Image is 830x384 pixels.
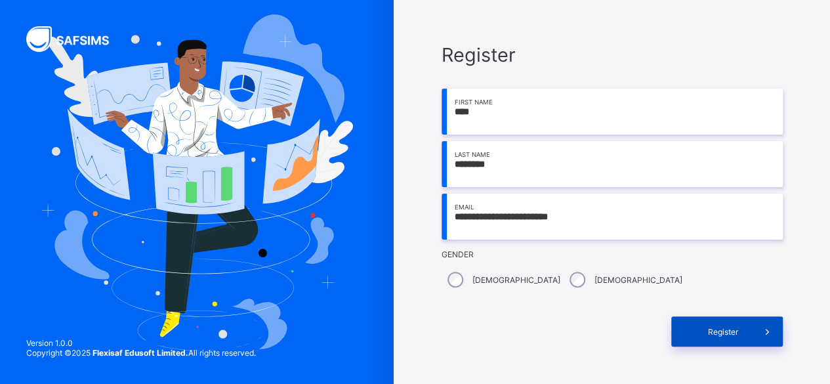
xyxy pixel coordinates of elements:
label: [DEMOGRAPHIC_DATA] [472,275,560,285]
span: Gender [442,249,783,259]
img: Hero Image [41,14,353,351]
span: Register [442,43,783,66]
span: Copyright © 2025 All rights reserved. [26,348,256,358]
strong: Flexisaf Edusoft Limited. [93,348,188,358]
span: Register [694,327,753,337]
label: [DEMOGRAPHIC_DATA] [594,275,682,285]
img: SAFSIMS Logo [26,26,125,52]
span: Version 1.0.0 [26,338,256,348]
